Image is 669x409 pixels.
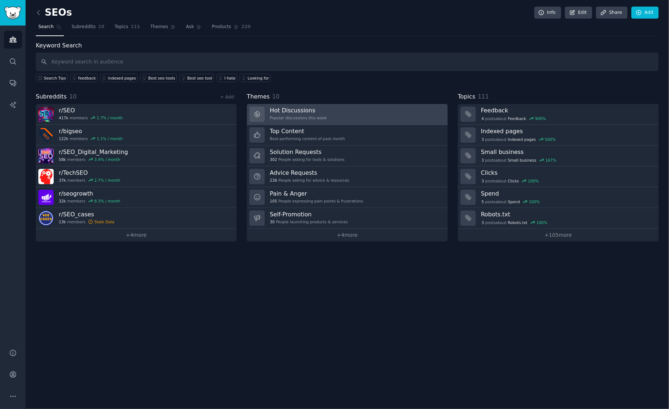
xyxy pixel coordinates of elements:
div: People asking for advice & resources [270,178,349,183]
span: 417k [59,115,68,120]
div: members [59,115,123,120]
h3: Feedback [481,107,654,114]
span: 122k [59,136,68,141]
span: 13k [59,219,66,224]
a: Clicks3postsaboutClicks100% [458,166,659,187]
span: 3 [482,137,484,142]
div: People launching products & services [270,219,348,224]
span: Search [38,24,54,30]
span: 302 [270,157,277,162]
div: post s about [481,136,557,143]
span: 111 [478,93,489,100]
a: indexed pages [100,74,138,82]
span: 58k [59,157,66,162]
a: Ask [183,21,204,36]
span: Robots.txt [508,220,528,225]
div: members [59,136,123,141]
div: 100 % [536,220,547,225]
div: 1.7 % / month [97,115,123,120]
span: 220 [241,24,251,30]
h3: Self-Promotion [270,211,348,218]
img: TechSEO [38,169,54,184]
input: Keyword search in audience [36,53,659,71]
h3: Solution Requests [270,148,344,156]
div: members [59,157,128,162]
div: People expressing pain points & frustrations [270,198,363,204]
h3: r/ SEO_cases [59,211,114,218]
a: +4more [36,229,237,242]
a: I hate [217,74,237,82]
a: Self-Promotion30People launching products & services [247,208,448,229]
a: r/SEO417kmembers1.7% / month [36,104,237,125]
img: SEO [38,107,54,122]
a: r/bigseo122kmembers1.1% / month [36,125,237,146]
div: 100 % [528,178,539,184]
span: Themes [247,92,270,101]
a: Best seo tool [179,74,214,82]
a: Hot DiscussionsPopular discussions this week [247,104,448,125]
div: 500 % [545,137,556,142]
a: Pain & Anger105People expressing pain points & frustrations [247,187,448,208]
span: Products [212,24,231,30]
span: Themes [150,24,168,30]
span: Spend [508,199,520,204]
h3: Hot Discussions [270,107,327,114]
a: Spend5postsaboutSpend100% [458,187,659,208]
div: indexed pages [108,76,136,81]
img: bigseo [38,127,54,143]
div: 1.1 % / month [97,136,123,141]
span: 3 [482,158,484,163]
a: +105more [458,229,659,242]
h3: r/ bigseo [59,127,123,135]
div: 2.7 % / month [94,178,120,183]
a: Robots.txt3postsaboutRobots.txt100% [458,208,659,229]
h3: r/ SEO_Digital_Marketing [59,148,128,156]
div: I hate [225,76,236,81]
a: Add [631,7,659,19]
a: r/TechSEO37kmembers2.7% / month [36,166,237,187]
a: Share [596,7,627,19]
span: Feedback [508,116,526,121]
span: 111 [131,24,140,30]
h3: Clicks [481,169,654,177]
h3: Indexed pages [481,127,654,135]
div: People asking for tools & solutions [270,157,344,162]
span: 5 [482,199,484,204]
a: Advice Requests236People asking for advice & resources [247,166,448,187]
a: Best seo tools [140,74,177,82]
span: 30 [270,219,275,224]
span: 3 [482,220,484,225]
h3: Small business [481,148,654,156]
h3: Pain & Anger [270,190,363,197]
img: seogrowth [38,190,54,205]
span: 105 [270,198,277,204]
img: SEO_Digital_Marketing [38,148,54,163]
a: Themes [148,21,179,36]
span: 37k [59,178,66,183]
div: 900 % [535,116,546,121]
span: Subreddits [72,24,96,30]
h3: r/ seogrowth [59,190,120,197]
button: Search Tips [36,74,68,82]
div: post s about [481,219,548,226]
a: feedback [70,74,98,82]
a: + Add [220,94,234,100]
h3: Advice Requests [270,169,349,177]
div: Best-performing content of past month [270,136,345,141]
div: Stale Data [94,219,114,224]
img: GummySearch logo [4,7,21,19]
span: Topics [115,24,128,30]
span: 10 [69,93,77,100]
label: Keyword Search [36,42,82,49]
a: Edit [565,7,592,19]
span: 10 [98,24,104,30]
span: Subreddits [36,92,67,101]
h2: SEOs [36,7,72,19]
h3: Spend [481,190,654,197]
span: 3 [482,178,484,184]
a: Info [534,7,561,19]
a: Topics111 [112,21,143,36]
span: Ask [186,24,194,30]
a: Top ContentBest-performing content of past month [247,125,448,146]
a: Feedback4postsaboutFeedback900% [458,104,659,125]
